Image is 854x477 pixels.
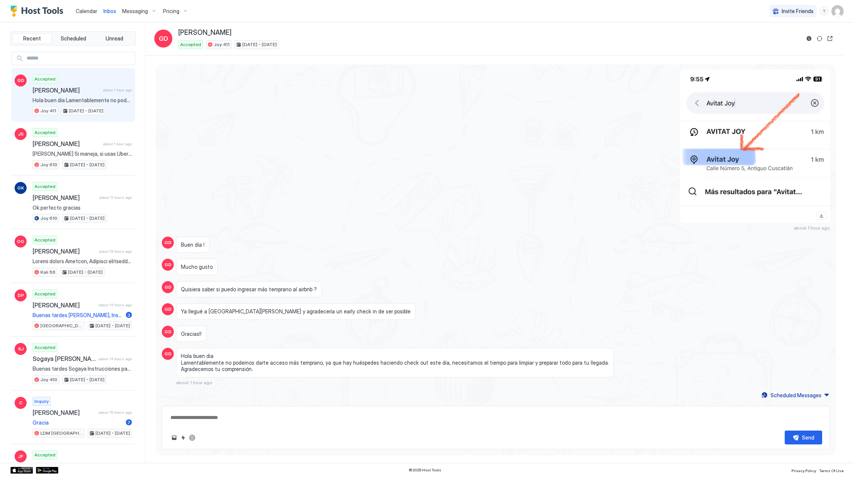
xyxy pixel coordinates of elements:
[820,7,829,16] div: menu
[819,468,844,473] span: Terms Of Use
[127,420,130,425] span: 7
[70,376,105,383] span: [DATE] - [DATE]
[181,264,213,270] span: Mucho gusto
[10,467,33,474] a: App Store
[99,410,132,415] span: about 15 hours ago
[164,261,172,268] span: GD
[103,8,116,14] span: Inbox
[99,356,132,361] span: about 14 hours ago
[40,107,56,114] span: Joy 411
[96,430,130,437] span: [DATE] - [DATE]
[181,308,411,315] span: Ya llegué a [GEOGRAPHIC_DATA][PERSON_NAME] y agradecería un early check in de ser posible
[17,77,24,84] span: GD
[791,468,816,473] span: Privacy Policy
[18,131,24,137] span: JS
[18,453,23,460] span: JF
[33,247,96,255] span: [PERSON_NAME]
[34,291,55,297] span: Accepted
[832,5,844,17] div: User profile
[24,52,135,65] input: Input Field
[76,8,97,14] span: Calendar
[782,8,814,15] span: Invite Friends
[33,151,132,157] span: [PERSON_NAME] Si maneja, si usas Uber o Taxi para venir a casa, [PERSON_NAME] es una excelente he...
[34,344,55,351] span: Accepted
[33,419,123,426] span: Gracia
[103,88,132,92] span: about 1 hour ago
[805,34,814,43] button: Reservation information
[40,376,57,383] span: Joy 410
[180,41,201,48] span: Accepted
[34,398,49,405] span: Inquiry
[12,33,52,44] button: Recent
[70,215,105,222] span: [DATE] - [DATE]
[188,433,197,442] button: ChatGPT Auto Reply
[242,41,277,48] span: [DATE] - [DATE]
[785,431,822,444] button: Send
[36,467,58,474] a: Google Play Store
[181,353,609,373] span: Hola buen dia Lamentablemente no podemos darte acceso más temprano, ya que hay huéspedes haciendo...
[409,468,441,473] span: © 2025 Host Tools
[181,331,202,337] span: Gracias!!
[33,365,132,372] span: Buenas tardes Sogaya Instrucciones para Delivery de Comida: 1) Apps recomendadas: Uber Eats, Pedi...
[33,409,96,416] span: [PERSON_NAME]
[99,195,132,200] span: about 11 hours ago
[54,33,93,44] button: Scheduled
[164,284,172,291] span: GD
[33,194,96,201] span: [PERSON_NAME]
[176,380,212,385] span: about 1 hour ago
[819,466,844,474] a: Terms Of Use
[179,433,188,442] button: Quick reply
[794,225,830,231] span: about 1 hour ago
[34,452,55,458] span: Accepted
[33,312,123,319] span: Buenas tardes [PERSON_NAME], Instrucciones para Delivery de Comida: Residencial Metropoli [STREET...
[94,33,134,44] button: Unread
[214,41,230,48] span: Joy 411
[164,239,172,246] span: GD
[68,269,103,276] span: [DATE] - [DATE]
[40,215,57,222] span: Joy 610
[34,237,55,243] span: Accepted
[170,433,179,442] button: Upload image
[164,328,172,335] span: GD
[76,7,97,15] a: Calendar
[10,6,67,17] a: Host Tools Logo
[33,258,132,265] span: Loremi dolors Ametcon, Adipisci elitseddoei temporin utla et dolorem. Aliquae: Admin ve Quisnos: ...
[18,346,24,352] span: SJ
[33,462,96,470] span: [PERSON_NAME]
[96,322,130,329] span: [DATE] - [DATE]
[770,391,821,399] div: Scheduled Messages
[33,140,100,148] span: [PERSON_NAME]
[10,31,136,46] div: tab-group
[802,434,814,441] div: Send
[33,97,132,104] span: Hola buen dia Lamentablemente no podemos darte acceso más temprano, ya que hay huéspedes haciendo...
[69,107,103,114] span: [DATE] - [DATE]
[33,301,96,309] span: [PERSON_NAME]
[181,241,205,248] span: Buen día !
[23,35,41,42] span: Recent
[181,286,317,293] span: Quisiera saber si puedo ingresar más temprano al airbnb ?
[760,390,830,400] button: Scheduled Messages
[70,161,105,168] span: [DATE] - [DATE]
[164,350,172,357] span: GD
[34,76,55,82] span: Accepted
[826,34,835,43] button: Open reservation
[40,430,83,437] span: LDM [GEOGRAPHIC_DATA]
[103,7,116,15] a: Inbox
[19,399,22,406] span: C
[106,35,123,42] span: Unread
[33,204,132,211] span: Ok perfecto gracias
[159,34,168,43] span: GD
[103,142,132,146] span: about 1 hour ago
[61,35,86,42] span: Scheduled
[34,183,55,190] span: Accepted
[178,28,231,37] span: [PERSON_NAME]
[164,306,172,313] span: GD
[127,312,130,318] span: 3
[40,161,57,168] span: Joy 610
[122,8,148,15] span: Messaging
[40,322,83,329] span: [GEOGRAPHIC_DATA][PERSON_NAME] A/C Wifi - New
[163,8,179,15] span: Pricing
[99,303,132,307] span: about 14 hours ago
